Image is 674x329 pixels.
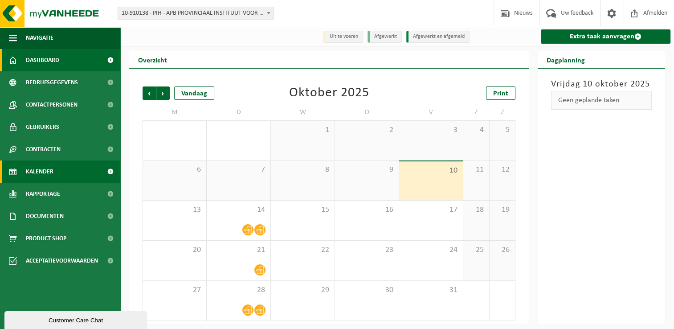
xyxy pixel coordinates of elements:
td: D [207,104,271,120]
a: Print [486,86,515,100]
div: Vandaag [174,86,214,100]
span: Contracten [26,138,61,160]
span: 27 [147,285,202,295]
span: 26 [494,245,511,255]
span: 30 [339,285,394,295]
span: 10 [404,166,458,176]
span: Gebruikers [26,116,59,138]
iframe: chat widget [4,309,149,329]
span: Acceptatievoorwaarden [26,250,98,272]
span: 9 [339,165,394,175]
span: 15 [275,205,330,215]
div: Oktober 2025 [289,86,369,100]
span: 11 [468,165,485,175]
span: 2 [339,125,394,135]
td: V [399,104,463,120]
span: 31 [404,285,458,295]
span: 20 [147,245,202,255]
td: Z [463,104,490,120]
span: Product Shop [26,227,66,250]
span: 28 [211,285,266,295]
span: 18 [468,205,485,215]
span: 25 [468,245,485,255]
td: M [143,104,207,120]
span: 23 [339,245,394,255]
span: 22 [275,245,330,255]
span: 13 [147,205,202,215]
h2: Dagplanning [538,51,594,68]
span: 12 [494,165,511,175]
li: Afgewerkt en afgemeld [406,31,470,43]
td: Z [490,104,516,120]
span: 7 [211,165,266,175]
span: Print [493,90,508,97]
div: Geen geplande taken [551,91,652,110]
h2: Overzicht [129,51,176,68]
span: 8 [275,165,330,175]
span: Navigatie [26,27,53,49]
td: W [271,104,335,120]
span: 6 [147,165,202,175]
h3: Vrijdag 10 oktober 2025 [551,78,652,91]
span: Kalender [26,160,53,183]
li: Afgewerkt [368,31,402,43]
span: Dashboard [26,49,59,71]
span: Volgende [156,86,170,100]
li: Uit te voeren [323,31,363,43]
span: 17 [404,205,458,215]
span: 14 [211,205,266,215]
span: 24 [404,245,458,255]
span: 4 [468,125,485,135]
span: Bedrijfsgegevens [26,71,78,94]
span: 29 [275,285,330,295]
span: 1 [275,125,330,135]
span: 3 [404,125,458,135]
span: Rapportage [26,183,60,205]
span: 19 [494,205,511,215]
span: 16 [339,205,394,215]
a: Extra taak aanvragen [541,29,670,44]
span: 5 [494,125,511,135]
span: Contactpersonen [26,94,78,116]
td: D [335,104,399,120]
span: Vorige [143,86,156,100]
span: 21 [211,245,266,255]
span: Documenten [26,205,64,227]
span: 10-910138 - PIH - APB PROVINCIAAL INSTITUUT VOOR HYGIENE - ANTWERPEN [118,7,273,20]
